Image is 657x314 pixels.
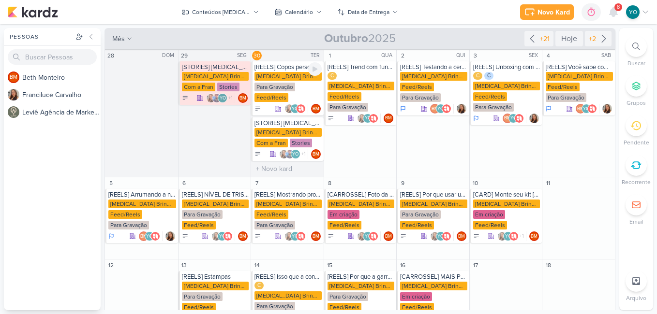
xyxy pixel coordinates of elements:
[206,93,235,103] div: Colaboradores: Franciluce Carvalho, Guilherme Savio, Yasmin Oliveira, Allegra Plásticos e Brindes...
[546,83,580,91] div: Feed/Reels
[290,231,300,241] div: Yasmin Oliveira
[254,139,288,147] div: Com a Fran
[254,128,322,137] div: [MEDICAL_DATA] Brindes PF
[211,231,235,241] div: Colaboradores: Franciluce Carvalho, Yasmin Oliveira, Allegra Plásticos e Brindes Personalizados
[369,114,378,123] img: Allegra Plásticos e Brindes Personalizados
[179,51,189,60] div: 29
[22,107,101,117] div: L e v i ê A g ê n c i a d e M a r k e t i n g D i g i t a l
[400,221,434,229] div: Feed/Reels
[400,83,434,91] div: Feed/Reels
[182,292,223,301] div: Para Gravação
[325,178,335,188] div: 8
[254,105,261,112] div: A Fazer
[442,104,451,114] img: Allegra Plásticos e Brindes Personalizados
[328,92,361,101] div: Feed/Reels
[520,4,574,20] button: Novo Kard
[473,210,505,219] div: Em criação
[328,82,395,90] div: [MEDICAL_DATA] Brindes PF
[238,231,248,241] div: Responsável: Beth Monteiro
[254,233,261,240] div: A Fazer
[432,107,438,112] p: BM
[473,103,514,112] div: Para Gravação
[484,72,493,80] div: C
[471,51,480,60] div: 3
[284,104,294,114] img: Franciluce Carvalho
[473,63,540,71] div: [REELS] Unboxing com carinho.
[400,210,441,219] div: Para Gravação
[473,200,540,208] div: [MEDICAL_DATA] Brindes PF
[398,51,407,60] div: 2
[284,231,308,241] div: Colaboradores: Franciluce Carvalho, Yasmin Oliveira, Allegra Plásticos e Brindes Personalizados
[254,72,322,81] div: [MEDICAL_DATA] Brindes PF
[619,36,653,68] li: Ctrl + F
[311,149,321,159] div: Beth Monteiro
[254,151,261,157] div: A Fazer
[384,231,393,241] div: Beth Monteiro
[627,99,646,107] p: Grupos
[254,282,264,289] div: C
[324,31,396,46] span: 2025
[328,233,334,240] div: A Fazer
[290,139,312,147] div: Stories
[587,104,597,114] img: Allegra Plásticos e Brindes Personalizados
[471,178,480,188] div: 10
[252,178,262,188] div: 7
[165,231,175,241] div: Responsável: Franciluce Carvalho
[602,104,612,114] img: Franciluce Carvalho
[538,34,552,44] div: +21
[400,273,467,281] div: [CARROSSEL] MAIS PRATICIDADE COM A ALLEGRA
[162,52,177,59] div: DOM
[182,95,189,101] div: A Fazer
[179,260,189,270] div: 13
[237,52,250,59] div: SEG
[328,200,395,208] div: [MEDICAL_DATA] Brindes PF
[22,72,101,83] div: B e t h M o n t e i r o
[328,292,368,301] div: Para Gravação
[328,303,361,312] div: Feed/Reels
[325,51,335,60] div: 1
[313,152,319,157] p: BM
[211,231,221,241] img: Franciluce Carvalho
[108,191,176,199] div: [REELS] Arrumando a nova coleção sem ver...
[384,114,393,123] div: Responsável: Beth Monteiro
[531,234,538,239] p: BM
[182,200,249,208] div: [MEDICAL_DATA] Brindes PF
[456,52,468,59] div: QUI
[150,231,160,241] img: Allegra Plásticos e Brindes Personalizados
[8,49,97,65] input: Buscar Pessoas
[430,231,440,241] img: Franciluce Carvalho
[529,52,541,59] div: SEX
[328,210,359,219] div: Em criação
[106,51,116,60] div: 28
[328,191,395,199] div: [CARROSSEL] Foto da coleção de natal
[296,231,306,241] img: Allegra Plásticos e Brindes Personalizados
[182,233,189,240] div: A Fazer
[227,94,233,102] span: +1
[182,273,249,281] div: [REELS] Estampas
[529,231,539,241] div: Beth Monteiro
[504,116,511,121] p: BM
[238,231,248,241] div: Beth Monteiro
[363,231,373,241] div: Yasmin Oliveira
[385,234,392,239] p: BM
[384,231,393,241] div: Responsável: Beth Monteiro
[182,63,249,71] div: [STORIES] ALLEGRA BRINDES
[457,104,466,114] div: Responsável: Franciluce Carvalho
[529,114,539,123] img: Franciluce Carvalho
[627,59,645,68] p: Buscar
[626,294,646,302] p: Arquivo
[369,231,378,241] img: Allegra Plásticos e Brindes Personalizados
[497,231,526,241] div: Colaboradores: Franciluce Carvalho, Yasmin Oliveira, Allegra Plásticos e Brindes Personalizados, ...
[223,231,233,241] img: Allegra Plásticos e Brindes Personalizados
[357,114,381,123] div: Colaboradores: Franciluce Carvalho, Yasmin Oliveira, Allegra Plásticos e Brindes Personalizados
[471,260,480,270] div: 17
[398,260,407,270] div: 16
[313,234,319,239] p: BM
[430,104,454,114] div: Colaboradores: Beth Monteiro, Yasmin Oliveira, Allegra Plásticos e Brindes Personalizados
[252,260,262,270] div: 14
[10,75,17,80] p: BM
[313,107,319,112] p: BM
[473,221,507,229] div: Feed/Reels
[106,178,116,188] div: 5
[400,292,432,301] div: Em criação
